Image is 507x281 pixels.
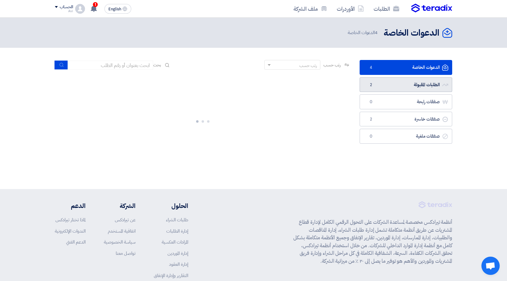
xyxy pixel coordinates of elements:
a: الدعم الفني [66,239,86,245]
span: 4 [367,65,375,71]
span: 4 [375,29,378,36]
img: Teradix logo [411,4,452,13]
span: 2 [367,116,375,122]
li: الحلول [154,201,188,210]
span: English [108,7,121,11]
a: المزادات العكسية [162,239,188,245]
div: الحساب [60,5,73,10]
a: الطلبات [369,2,404,16]
a: سياسة الخصوصية [104,239,136,245]
span: الدعوات الخاصة [348,29,379,36]
button: English [104,4,131,14]
input: ابحث بعنوان أو رقم الطلب [68,61,153,70]
span: 0 [367,133,375,139]
li: الشركة [104,201,136,210]
span: 2 [367,82,375,88]
a: الندوات الإلكترونية [55,228,86,234]
h2: الدعوات الخاصة [384,27,439,39]
a: الطلبات المقبولة2 [360,77,452,92]
a: ملف الشركة [289,2,332,16]
span: 1 [93,2,98,7]
a: الأوردرات [332,2,369,16]
a: صفقات خاسرة2 [360,112,452,127]
a: عن تيرادكس [115,216,136,223]
a: طلبات الشراء [166,216,188,223]
a: صفقات ملغية0 [360,129,452,144]
a: الدعوات الخاصة4 [360,60,452,75]
a: إدارة الطلبات [166,228,188,234]
span: رتب حسب [323,62,341,68]
a: صفقات رابحة0 [360,94,452,109]
img: profile_test.png [75,4,85,14]
span: بحث [153,62,161,68]
div: Avi [55,9,73,13]
a: التقارير وإدارة الإنفاق [154,272,188,279]
span: 0 [367,99,375,105]
a: لماذا تختار تيرادكس [55,216,86,223]
a: اتفاقية المستخدم [108,228,136,234]
p: أنظمة تيرادكس مخصصة لمساعدة الشركات على التحول الرقمي الكامل لإدارة قطاع المشتريات عن طريق أنظمة ... [293,218,452,265]
div: Open chat [481,257,500,275]
a: تواصل معنا [116,250,136,257]
a: إدارة العقود [169,261,188,268]
div: رتب حسب [299,62,317,69]
a: إدارة الموردين [167,250,188,257]
li: الدعم [55,201,86,210]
